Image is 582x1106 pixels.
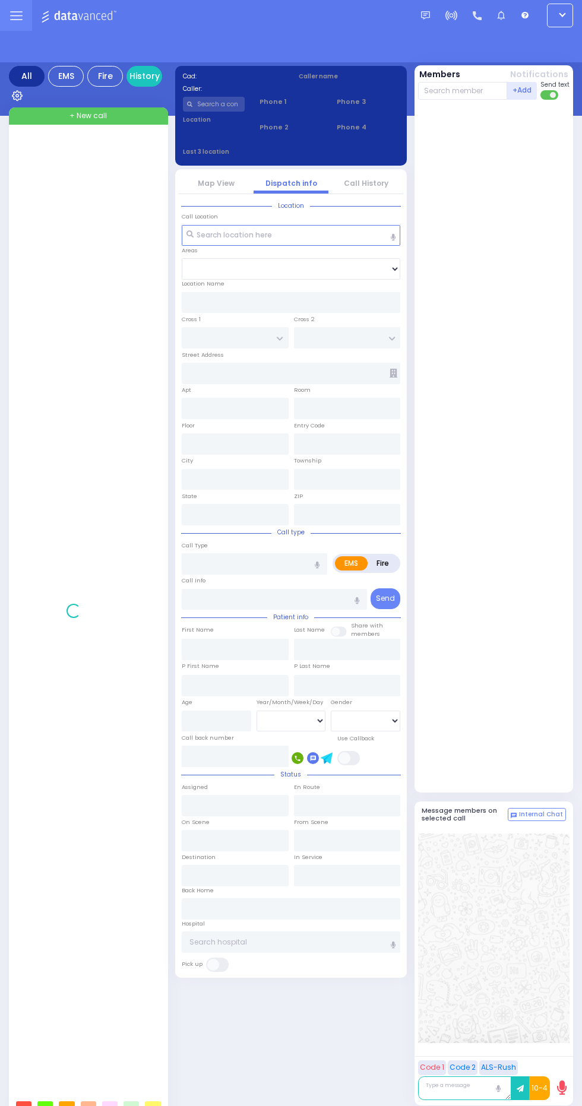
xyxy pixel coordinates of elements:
div: All [9,66,45,87]
a: Call History [344,178,388,188]
input: Search hospital [182,931,400,953]
img: message.svg [421,11,430,20]
input: Search member [418,82,508,100]
label: Gender [331,698,352,706]
label: Last 3 location [183,147,292,156]
label: Hospital [182,920,205,928]
label: State [182,492,197,500]
h5: Message members on selected call [422,807,508,822]
label: Apt [182,386,191,394]
label: City [182,457,193,465]
label: Cross 2 [294,315,315,324]
label: Room [294,386,311,394]
label: Pick up [182,960,203,968]
label: Call back number [182,734,234,742]
label: Location [183,115,245,124]
span: Location [272,201,310,210]
label: Destination [182,853,216,861]
span: Phone 3 [337,97,399,107]
span: Status [274,770,307,779]
button: Code 2 [448,1060,477,1075]
label: First Name [182,626,214,634]
label: Call Location [182,213,218,221]
button: Notifications [510,68,568,81]
label: Cad: [183,72,284,81]
span: Phone 1 [260,97,322,107]
div: Fire [87,66,123,87]
label: Fire [367,556,398,571]
button: Internal Chat [508,808,566,821]
label: En Route [294,783,320,791]
label: P Last Name [294,662,330,670]
span: members [351,630,380,638]
div: Year/Month/Week/Day [257,698,326,706]
a: Map View [198,178,235,188]
label: Street Address [182,351,224,359]
label: Last Name [294,626,325,634]
span: Send text [540,80,570,89]
button: 10-4 [529,1076,550,1100]
label: Call Info [182,576,205,585]
label: Turn off text [540,89,559,101]
button: Code 1 [418,1060,446,1075]
input: Search a contact [183,97,245,112]
span: Patient info [267,613,314,622]
label: Cross 1 [182,315,201,324]
small: Share with [351,622,383,629]
button: +Add [507,82,537,100]
label: Location Name [182,280,224,288]
label: Use Callback [337,734,374,743]
span: Call type [271,528,311,537]
label: ZIP [294,492,303,500]
label: Assigned [182,783,208,791]
label: P First Name [182,662,219,670]
button: Members [419,68,460,81]
span: Other building occupants [390,369,397,378]
a: History [126,66,162,87]
label: Age [182,698,192,706]
label: Caller: [183,84,284,93]
span: Phone 2 [260,122,322,132]
label: Floor [182,422,195,430]
label: In Service [294,853,322,861]
span: + New call [69,110,107,121]
span: Internal Chat [519,810,563,819]
label: Township [294,457,321,465]
label: Call Type [182,541,208,550]
label: From Scene [294,818,328,826]
span: Phone 4 [337,122,399,132]
div: EMS [48,66,84,87]
label: Caller name [299,72,400,81]
label: EMS [335,556,368,571]
label: Areas [182,246,198,255]
button: Send [371,588,400,609]
label: Back Home [182,886,214,895]
label: On Scene [182,818,210,826]
label: Entry Code [294,422,325,430]
button: ALS-Rush [479,1060,518,1075]
img: comment-alt.png [511,813,517,819]
input: Search location here [182,225,400,246]
img: Logo [41,8,120,23]
a: Dispatch info [265,178,317,188]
